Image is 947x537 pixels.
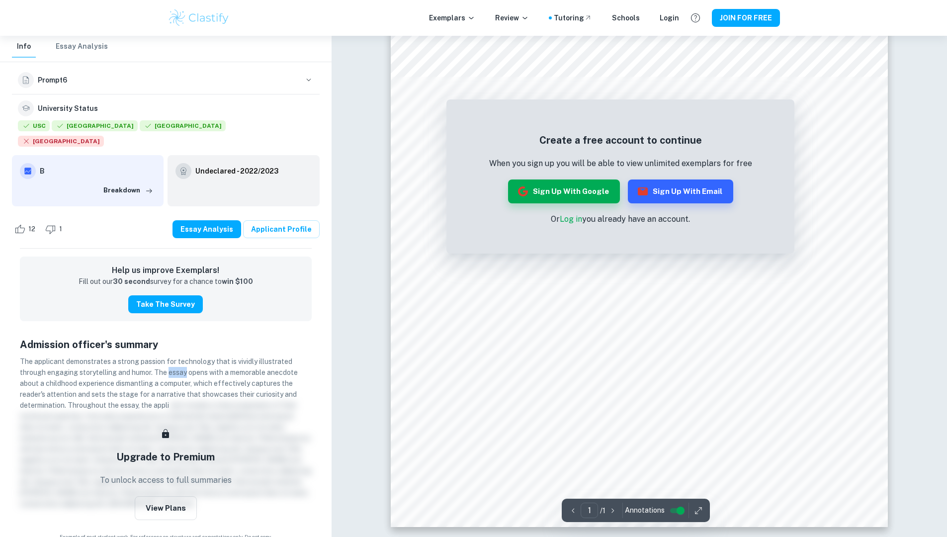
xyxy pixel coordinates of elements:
[116,449,215,464] h5: Upgrade to Premium
[712,9,780,27] button: JOIN FOR FREE
[560,214,582,224] a: Log in
[222,277,253,285] strong: win $100
[20,337,312,352] h5: Admission officer's summary
[43,221,68,237] div: Dislike
[79,276,253,287] p: Fill out our survey for a chance to
[195,163,278,179] a: Undeclared - 2022/2023
[28,265,304,276] h6: Help us improve Exemplars!
[54,224,68,234] span: 1
[140,120,226,131] span: [GEOGRAPHIC_DATA]
[625,505,665,516] span: Annotations
[23,224,41,234] span: 12
[52,120,138,134] div: Accepted: Tufts University
[243,220,320,238] a: Applicant Profile
[495,12,529,23] p: Review
[128,295,203,313] button: Take the Survey
[168,8,231,28] img: Clastify logo
[489,158,752,170] p: When you sign up you will be able to view unlimited exemplars for free
[554,12,592,23] a: Tutoring
[687,9,704,26] button: Help and Feedback
[12,221,41,237] div: Like
[18,136,104,147] span: [GEOGRAPHIC_DATA]
[38,103,98,114] h6: University Status
[18,136,104,149] div: Rejected: Harvard University
[113,277,150,285] strong: 30 second
[660,12,679,23] a: Login
[612,12,640,23] a: Schools
[508,179,620,203] button: Sign up with Google
[135,496,197,520] button: View Plans
[172,220,241,238] button: Essay Analysis
[600,505,605,516] p: / 1
[18,120,50,131] span: USC
[628,179,733,203] button: Sign up with Email
[12,66,320,94] button: Prompt6
[429,12,475,23] p: Exemplars
[140,120,226,134] div: Accepted: Boston College
[38,75,300,86] h6: Prompt 6
[489,133,752,148] h5: Create a free account to continue
[52,120,138,131] span: [GEOGRAPHIC_DATA]
[100,474,232,486] p: To unlock access to full summaries
[56,36,108,58] button: Essay Analysis
[489,213,752,225] p: Or you already have an account.
[195,166,278,177] h6: Undeclared - 2022/2023
[12,36,36,58] button: Info
[20,358,298,409] span: The applicant demonstrates a strong passion for technology that is vividly illustrated through en...
[101,183,156,198] button: Breakdown
[18,120,50,134] div: Accepted: University of Southern California
[40,166,156,177] h6: B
